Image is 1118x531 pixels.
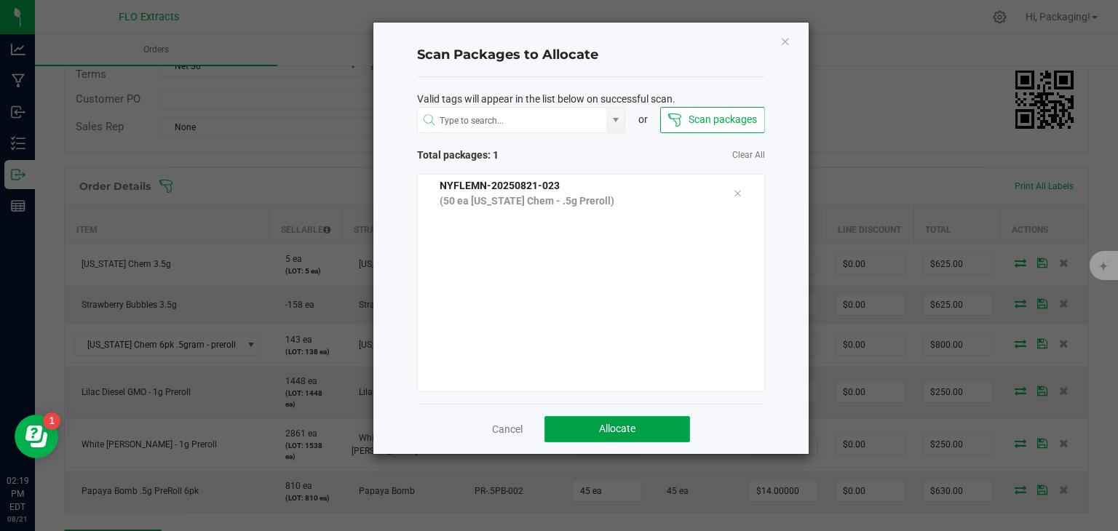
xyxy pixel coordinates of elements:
[544,416,690,442] button: Allocate
[417,148,591,163] span: Total packages: 1
[722,185,753,202] div: Remove tag
[599,423,635,434] span: Allocate
[417,92,675,107] span: Valid tags will appear in the list below on successful scan.
[43,412,60,430] iframe: Resource center unread badge
[417,46,765,65] h4: Scan Packages to Allocate
[780,32,790,49] button: Close
[492,422,523,436] a: Cancel
[732,149,765,161] a: Clear All
[660,107,764,133] button: Scan packages
[625,112,660,127] div: or
[418,108,607,134] input: NO DATA FOUND
[440,180,560,191] span: NYFLEMN-20250821-023
[15,415,58,458] iframe: Resource center
[440,193,712,209] p: (50 ea [US_STATE] Chem - .5g Preroll)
